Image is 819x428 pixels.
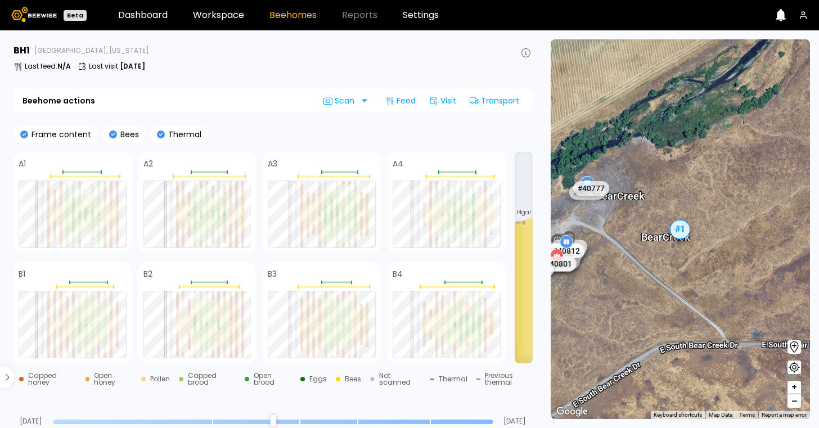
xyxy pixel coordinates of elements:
[120,61,145,71] b: [DATE]
[549,244,585,258] div: # 40812
[670,219,691,238] div: # 1
[323,96,358,105] span: Scan
[165,130,201,138] p: Thermal
[22,97,95,105] b: Beehome actions
[541,256,577,271] div: # 40801
[342,11,377,20] span: Reports
[188,372,236,386] div: Capped brood
[393,270,403,278] h4: B4
[709,411,732,419] button: Map Data
[193,11,244,20] a: Workspace
[25,63,71,70] p: Last feed :
[13,418,49,425] span: [DATE]
[345,376,361,382] div: Bees
[569,184,605,199] div: # 40792
[762,412,807,418] a: Report a map error
[553,404,591,419] img: Google
[403,11,439,20] a: Settings
[143,270,152,278] h4: B2
[787,381,801,394] button: +
[425,92,461,110] div: Visit
[150,376,170,382] div: Pollen
[268,160,277,168] h4: A3
[117,130,139,138] p: Bees
[34,47,149,54] span: [GEOGRAPHIC_DATA], [US_STATE]
[379,372,421,386] div: Not scanned
[596,178,645,201] div: Bear Creek
[28,372,76,386] div: Capped honey
[94,372,132,386] div: Open honey
[13,46,30,55] h3: BH 1
[269,11,317,20] a: Beehomes
[64,10,87,21] div: Beta
[254,372,291,386] div: Open brood
[791,380,798,394] span: +
[439,376,467,382] div: Thermal
[381,92,420,110] div: Feed
[539,258,575,272] div: # 40804
[739,412,755,418] a: Terms (opens in new tab)
[143,160,153,168] h4: A2
[19,270,25,278] h4: B1
[309,376,327,382] div: Eggs
[787,394,801,408] button: –
[89,63,145,70] p: Last visit :
[268,270,277,278] h4: B3
[791,394,798,408] span: –
[641,219,690,242] div: Bear Creek
[573,181,609,196] div: # 40777
[19,160,26,168] h4: A1
[393,160,403,168] h4: A4
[654,411,702,419] button: Keyboard shortcuts
[553,404,591,419] a: Open this area in Google Maps (opens a new window)
[485,372,538,386] div: Previous thermal
[28,130,91,138] p: Frame content
[118,11,168,20] a: Dashboard
[497,418,533,425] span: [DATE]
[57,61,71,71] b: N/A
[516,210,531,215] span: 14 gal
[465,92,524,110] div: Transport
[11,7,57,22] img: Beewise logo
